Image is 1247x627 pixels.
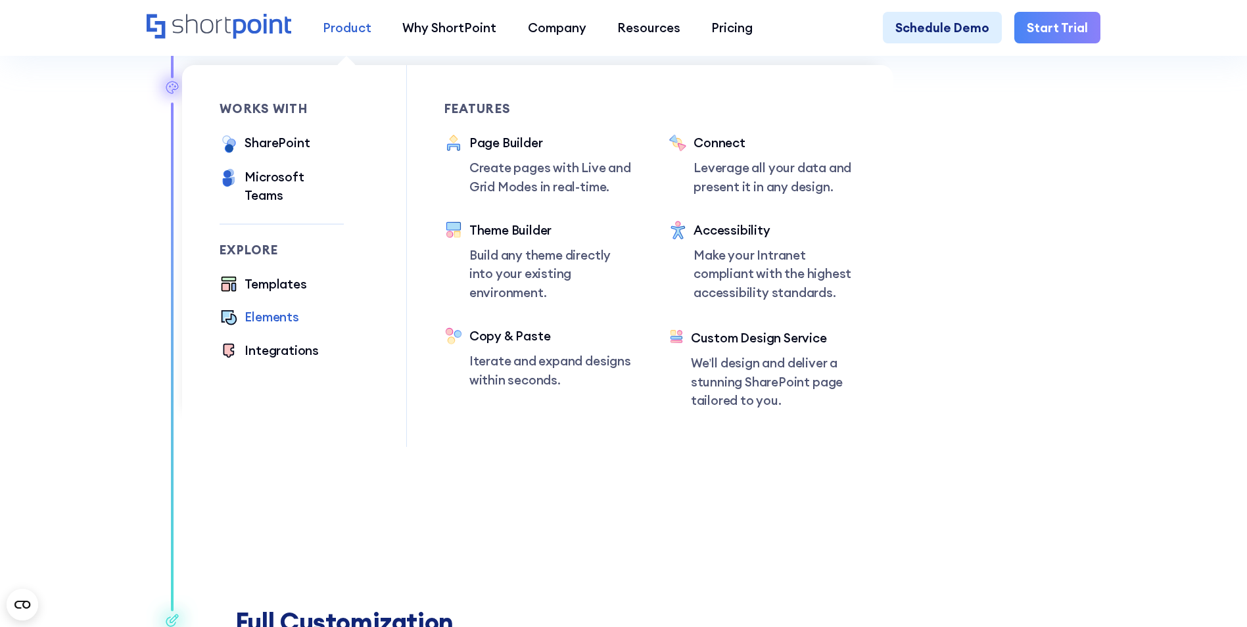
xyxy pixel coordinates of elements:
div: Connect [694,133,856,152]
div: Company [528,18,586,37]
a: Page BuilderCreate pages with Live and Grid Modes in real-time. [444,133,632,196]
a: Microsoft Teams [220,168,344,205]
div: Explore [220,244,344,256]
a: Pricing [696,12,768,43]
div: Resources [617,18,680,37]
button: Open CMP widget [7,589,38,620]
div: SharePoint [245,133,310,152]
a: Templates [220,275,306,295]
iframe: Chat Widget [1181,564,1247,627]
div: Features [444,103,632,115]
a: Resources [601,12,695,43]
a: Integrations [220,341,319,361]
a: Start Trial [1014,12,1100,43]
a: Home [147,14,292,41]
div: Pricing [711,18,753,37]
a: Schedule Demo [883,12,1002,43]
p: Leverage all your data and present it in any design. [694,158,856,196]
a: Company [512,12,601,43]
a: Elements [220,308,298,328]
p: Iterate and expand designs within seconds. [469,352,632,389]
div: Product [323,18,371,37]
a: AccessibilityMake your Intranet compliant with the highest accessibility standards. [669,221,856,304]
div: works with [220,103,344,115]
div: Page Builder [469,133,632,152]
div: Microsoft Teams [245,168,344,205]
div: Templates [245,275,306,293]
p: We’ll design and deliver a stunning SharePoint page tailored to you. [691,354,856,409]
div: Copy & Paste [469,327,632,345]
p: Build any theme directly into your existing environment. [469,246,632,302]
div: Integrations [245,341,319,360]
div: Why ShortPoint [402,18,496,37]
a: Custom Design ServiceWe’ll design and deliver a stunning SharePoint page tailored to you. [669,329,856,409]
a: ConnectLeverage all your data and present it in any design. [669,133,856,196]
a: SharePoint [220,133,310,155]
div: Accessibility [694,221,856,239]
div: Custom Design Service [691,329,856,347]
p: Make your Intranet compliant with the highest accessibility standards. [694,246,856,302]
a: Theme BuilderBuild any theme directly into your existing environment. [444,221,632,302]
a: Why ShortPoint [387,12,512,43]
div: Theme Builder [469,221,632,239]
div: Elements [245,308,298,326]
a: Copy & PasteIterate and expand designs within seconds. [444,327,632,389]
a: Product [307,12,387,43]
p: Create pages with Live and Grid Modes in real-time. [469,158,632,196]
